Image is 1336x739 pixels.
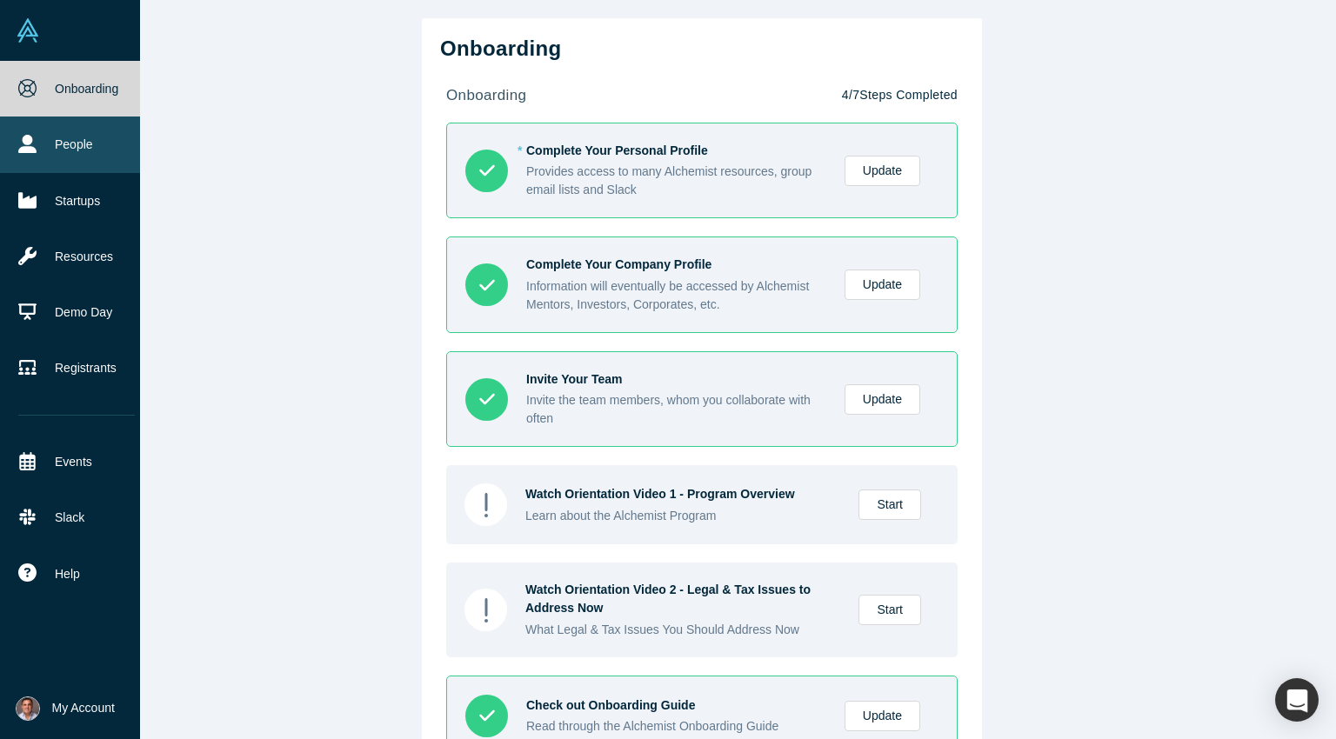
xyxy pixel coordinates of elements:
div: Complete Your Personal Profile [526,142,826,160]
div: Check out Onboarding Guide [526,696,826,715]
a: Update [845,384,920,415]
div: Information will eventually be accessed by Alchemist Mentors, Investors, Corporates, etc. [526,277,826,314]
a: Update [845,156,920,186]
a: Update [845,701,920,731]
h2: Onboarding [440,37,964,62]
div: Provides access to many Alchemist resources, group email lists and Slack [526,163,826,199]
a: Start [858,489,921,520]
span: Help [55,565,80,583]
strong: onboarding [446,87,526,103]
div: Invite Your Team [526,370,826,389]
a: Update [845,270,920,300]
div: What Legal & Tax Issues You Should Address Now [525,621,840,639]
div: Read through the Alchemist Onboarding Guide [526,717,826,736]
div: Watch Orientation Video 2 - Legal & Tax Issues to Address Now [525,581,840,617]
div: Invite the team members, whom you collaborate with often [526,391,826,428]
span: My Account [52,699,115,717]
a: Start [858,595,921,625]
div: Watch Orientation Video 1 - Program Overview [525,485,840,503]
div: Learn about the Alchemist Program [525,507,840,525]
div: Complete Your Company Profile [526,256,826,274]
p: 4 / 7 Steps Completed [842,86,958,104]
button: My Account [16,696,115,721]
img: Alchemist Vault Logo [16,18,40,43]
img: Dimitri Arges's Account [16,696,40,721]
